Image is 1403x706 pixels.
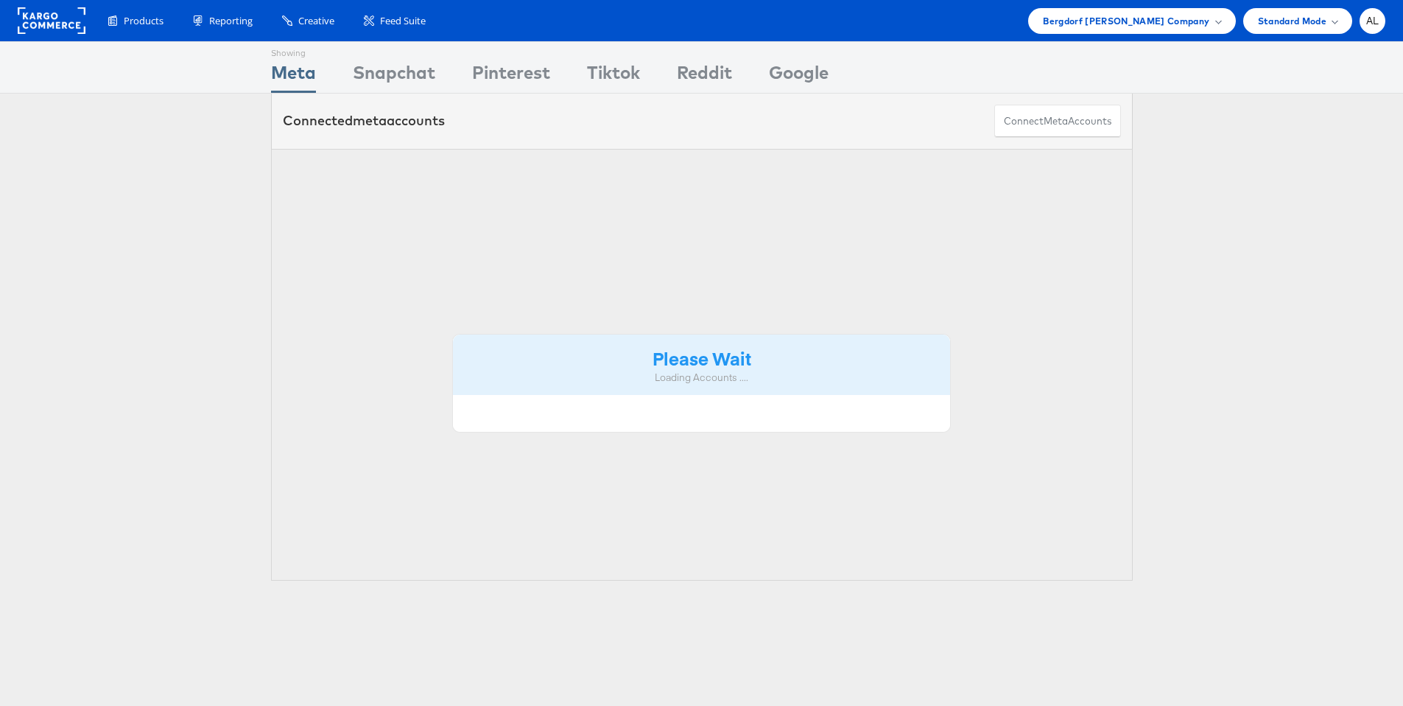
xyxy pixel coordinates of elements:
[769,60,829,93] div: Google
[1044,114,1068,128] span: meta
[464,371,940,385] div: Loading Accounts ....
[271,42,316,60] div: Showing
[1366,16,1379,26] span: AL
[1043,13,1209,29] span: Bergdorf [PERSON_NAME] Company
[994,105,1121,138] button: ConnectmetaAccounts
[353,112,387,129] span: meta
[472,60,550,93] div: Pinterest
[124,14,163,28] span: Products
[587,60,640,93] div: Tiktok
[271,60,316,93] div: Meta
[653,346,751,370] strong: Please Wait
[677,60,732,93] div: Reddit
[1258,13,1326,29] span: Standard Mode
[380,14,426,28] span: Feed Suite
[298,14,334,28] span: Creative
[353,60,435,93] div: Snapchat
[209,14,253,28] span: Reporting
[283,111,445,130] div: Connected accounts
